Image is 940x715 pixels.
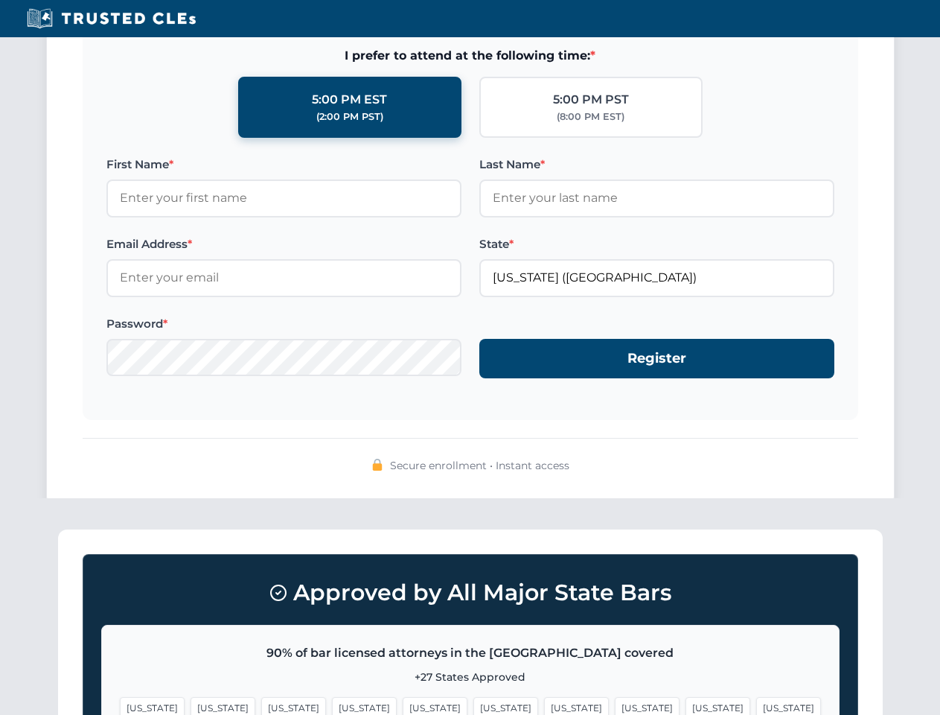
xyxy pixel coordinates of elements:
[22,7,200,30] img: Trusted CLEs
[106,179,461,217] input: Enter your first name
[106,259,461,296] input: Enter your email
[101,573,840,613] h3: Approved by All Major State Bars
[479,339,834,378] button: Register
[479,179,834,217] input: Enter your last name
[371,459,383,471] img: 🔒
[106,156,461,174] label: First Name
[106,315,461,333] label: Password
[312,90,387,109] div: 5:00 PM EST
[479,235,834,253] label: State
[120,643,821,663] p: 90% of bar licensed attorneys in the [GEOGRAPHIC_DATA] covered
[553,90,629,109] div: 5:00 PM PST
[106,46,834,66] span: I prefer to attend at the following time:
[316,109,383,124] div: (2:00 PM PST)
[479,156,834,174] label: Last Name
[390,457,569,474] span: Secure enrollment • Instant access
[479,259,834,296] input: Florida (FL)
[106,235,461,253] label: Email Address
[557,109,624,124] div: (8:00 PM EST)
[120,669,821,685] p: +27 States Approved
